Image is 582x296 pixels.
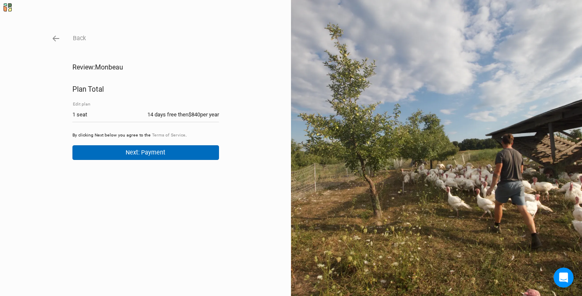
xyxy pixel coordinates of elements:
[152,132,185,138] a: Terms of Service
[147,111,219,118] div: 14 days free then $840 per year
[72,85,219,93] h2: Plan Total
[72,111,87,118] div: 1 seat
[72,63,219,71] h1: Review: Monbeau
[72,145,219,160] button: Next: Payment
[72,100,91,108] button: Edit plan
[554,268,574,288] iframe: Intercom live chat
[72,33,86,43] button: Back
[72,132,219,139] p: By clicking Next below you agree to the .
